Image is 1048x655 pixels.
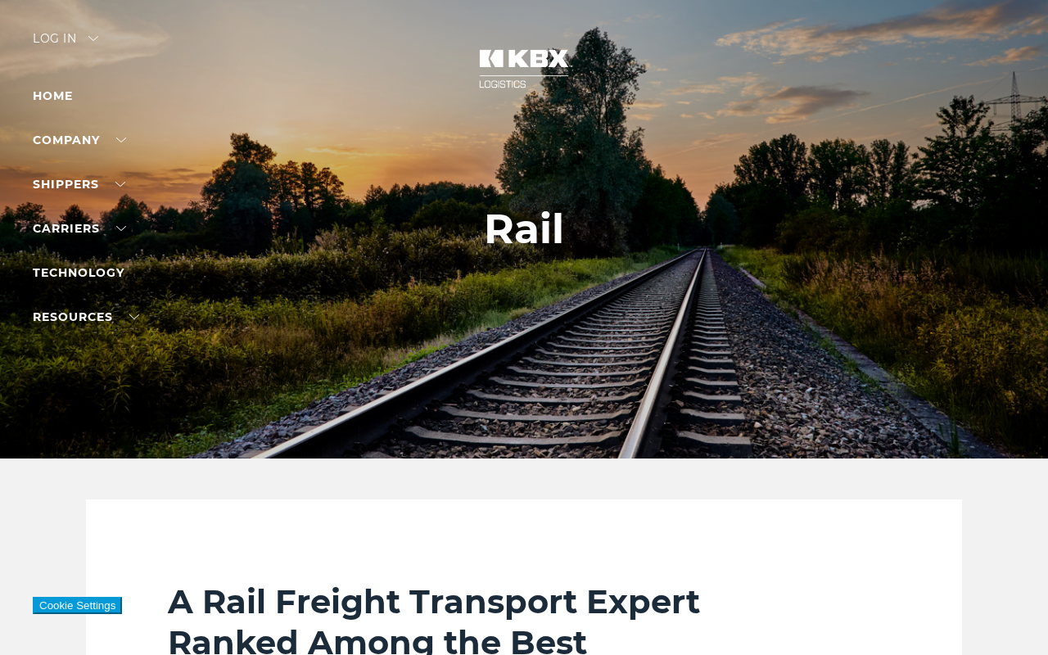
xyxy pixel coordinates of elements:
[33,177,125,192] a: SHIPPERS
[484,206,564,253] h1: Rail
[33,88,73,103] a: Home
[33,597,122,614] button: Cookie Settings
[33,33,98,56] div: Log in
[88,36,98,41] img: arrow
[33,265,124,280] a: Technology
[33,133,126,147] a: Company
[463,33,585,105] img: kbx logo
[33,221,126,236] a: Carriers
[33,309,139,324] a: RESOURCES
[966,576,1048,655] iframe: Chat Widget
